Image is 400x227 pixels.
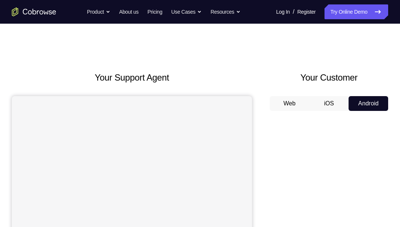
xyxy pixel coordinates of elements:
[87,4,110,19] button: Product
[309,96,349,111] button: iOS
[12,71,252,84] h2: Your Support Agent
[12,7,56,16] a: Go to the home page
[349,96,388,111] button: Android
[147,4,162,19] a: Pricing
[298,4,316,19] a: Register
[270,96,309,111] button: Web
[276,4,290,19] a: Log In
[270,71,388,84] h2: Your Customer
[171,4,202,19] button: Use Cases
[119,4,138,19] a: About us
[293,7,294,16] span: /
[325,4,388,19] a: Try Online Demo
[211,4,241,19] button: Resources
